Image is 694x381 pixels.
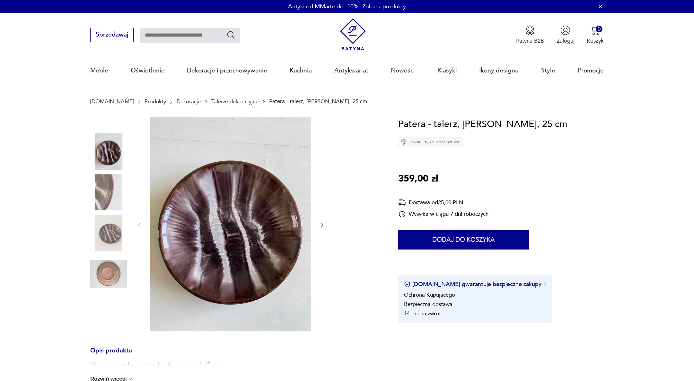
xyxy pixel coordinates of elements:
button: Dodaj do koszyka [398,230,529,250]
h1: Patera - talerz, [PERSON_NAME], 25 cm [398,117,567,132]
img: Ikona medalu [525,25,535,35]
a: Talerze dekoracyjne [211,98,259,105]
img: Ikona certyfikatu [404,281,410,288]
img: Zdjęcie produktu Patera - talerz, Łysa Góra, 25 cm [150,117,311,331]
img: Ikona diamentu [401,139,407,145]
p: Patyna B2B [516,37,544,45]
a: Meble [90,56,108,85]
p: Zaloguj [557,37,575,45]
img: Ikonka użytkownika [560,25,570,35]
a: Klasyki [437,56,457,85]
h3: Opis produktu [90,348,380,361]
p: Koszyk [587,37,604,45]
li: Ochrona Kupującego [404,291,455,299]
img: Zdjęcie produktu Patera - talerz, Łysa Góra, 25 cm [90,174,127,210]
a: Style [541,56,555,85]
img: Ikona strzałki w prawo [544,283,546,286]
img: Zdjęcie produktu Patera - talerz, Łysa Góra, 25 cm [90,133,127,170]
a: Produkty [145,98,166,105]
button: Patyna B2B [516,25,544,45]
a: Antykwariat [334,56,368,85]
a: Ikona medaluPatyna B2B [516,25,544,45]
div: Dostawa od 25,00 PLN [398,199,488,207]
img: Ikona dostawy [398,199,406,207]
p: 359,00 zł [398,172,438,186]
button: Zaloguj [557,25,575,45]
a: Ikony designu [479,56,519,85]
p: Miejscami pojedyncze ryski i kropki, średnica ok. 25 cm. [90,361,220,368]
a: Promocje [578,56,604,85]
img: Zdjęcie produktu Patera - talerz, Łysa Góra, 25 cm [90,215,127,251]
p: Antyki od MMarte do -10% [288,3,358,11]
p: Patera - talerz, [PERSON_NAME], 25 cm [269,98,367,105]
button: Sprzedawaj [90,28,134,42]
div: Wysyłka w ciągu 7 dni roboczych [398,210,488,218]
div: Unikat - tylko jedna sztuka! [398,137,463,147]
a: Dekoracje [177,98,201,105]
a: Kuchnia [290,56,312,85]
a: Sprzedawaj [90,33,134,38]
li: 14 dni na zwrot [404,310,441,317]
a: Zobacz produkty [362,3,406,11]
a: Dekoracje i przechowywanie [187,56,267,85]
button: Szukaj [226,30,236,39]
a: Oświetlenie [131,56,165,85]
div: 0 [596,26,602,32]
img: Ikona koszyka [590,25,600,35]
img: Zdjęcie produktu Patera - talerz, Łysa Góra, 25 cm [90,256,127,292]
button: [DOMAIN_NAME] gwarantuje bezpieczne zakupy [404,280,546,288]
li: Bezpieczna dostawa [404,301,452,308]
button: 0Koszyk [587,25,604,45]
img: Patyna - sklep z meblami i dekoracjami vintage [337,18,369,51]
a: Nowości [391,56,415,85]
a: [DOMAIN_NAME] [90,98,134,105]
